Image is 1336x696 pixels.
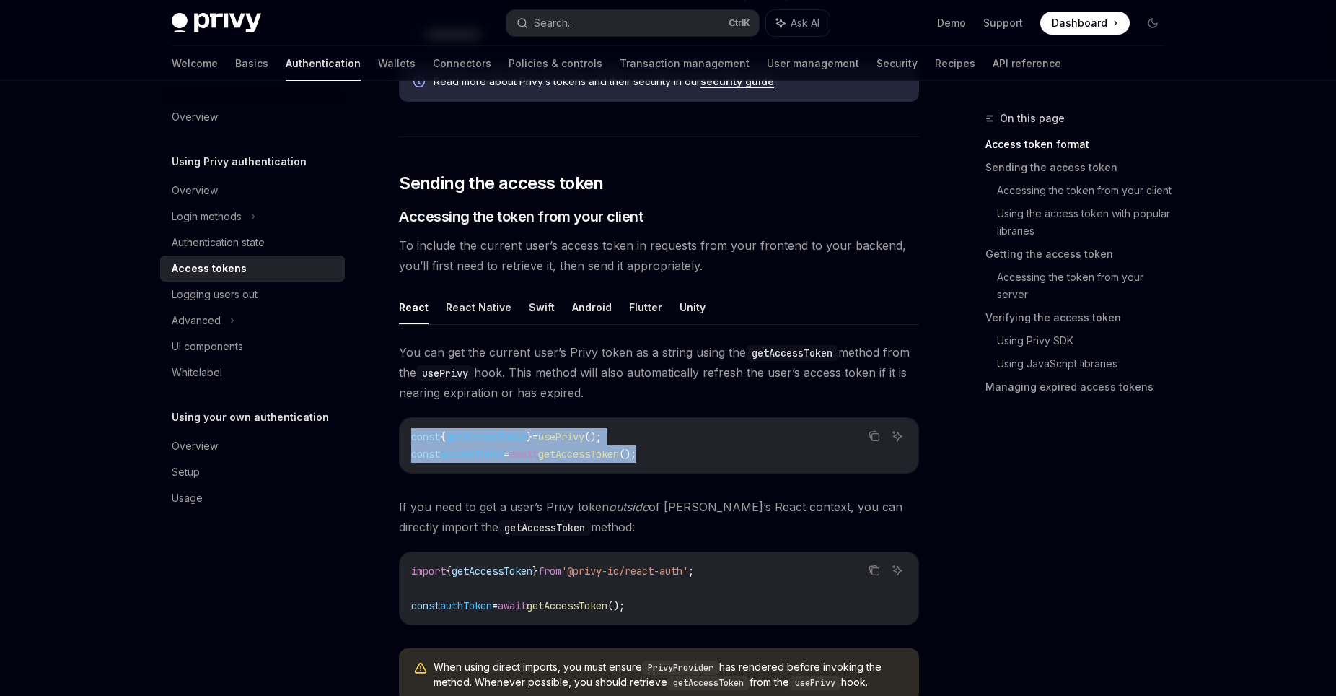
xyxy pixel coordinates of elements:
button: Copy the contents from the code block [865,561,884,580]
span: Accessing the token from your client [399,206,643,227]
a: Overview [160,178,345,204]
a: Transaction management [620,46,750,81]
a: Connectors [433,46,491,81]
a: API reference [993,46,1061,81]
span: Ctrl K [729,17,750,29]
a: Overview [160,433,345,459]
a: User management [767,46,859,81]
em: outside [609,500,649,514]
span: getAccessToken [538,448,619,461]
svg: Warning [413,661,428,676]
button: Swift [529,290,555,324]
a: Authentication [286,46,361,81]
span: (); [619,448,636,461]
code: getAccessToken [667,676,750,690]
a: Demo [937,16,966,30]
a: Accessing the token from your client [997,179,1176,202]
span: await [509,448,538,461]
span: accessToken [440,448,504,461]
span: getAccessToken [452,565,532,578]
div: Setup [172,464,200,481]
div: Advanced [172,312,221,329]
span: await [498,599,527,612]
span: } [527,430,532,443]
div: Access tokens [172,260,247,277]
code: usePrivy [416,365,474,381]
span: = [504,448,509,461]
h5: Using your own authentication [172,409,329,426]
div: Usage [172,490,203,507]
span: Ask AI [791,16,819,30]
code: PrivyProvider [642,661,719,675]
span: = [532,430,538,443]
button: Toggle dark mode [1141,12,1164,35]
a: Accessing the token from your server [997,266,1176,306]
button: Android [572,290,612,324]
a: Sending the access token [985,156,1176,179]
span: getAccessToken [527,599,607,612]
a: Logging users out [160,282,345,308]
button: Copy the contents from the code block [865,427,884,445]
a: Using the access token with popular libraries [997,202,1176,243]
span: usePrivy [538,430,584,443]
div: Authentication state [172,234,265,251]
code: getAccessToken [746,345,838,361]
div: Search... [534,14,574,32]
div: Logging users out [172,286,258,303]
a: Policies & controls [509,46,602,81]
a: Usage [160,485,345,511]
button: Search...CtrlK [506,10,759,36]
div: Login methods [172,208,242,225]
a: Security [876,46,918,81]
a: Wallets [378,46,416,81]
code: getAccessToken [498,520,591,536]
span: const [411,599,440,612]
a: Using JavaScript libraries [997,352,1176,375]
div: Whitelabel [172,364,222,381]
a: Overview [160,104,345,130]
div: Overview [172,182,218,199]
a: security guide [700,75,774,88]
span: from [538,565,561,578]
button: Flutter [629,290,662,324]
a: Access tokens [160,256,345,282]
a: Using Privy SDK [997,329,1176,352]
span: ; [688,565,694,578]
span: authToken [440,599,492,612]
span: const [411,448,440,461]
div: UI components [172,338,243,355]
span: (); [607,599,625,612]
button: Ask AI [888,427,907,445]
span: const [411,430,440,443]
span: } [532,565,538,578]
a: Welcome [172,46,218,81]
span: Dashboard [1052,16,1107,30]
span: getAccessToken [446,430,527,443]
span: You can get the current user’s Privy token as a string using the method from the hook. This metho... [399,342,919,403]
button: React [399,290,429,324]
span: When using direct imports, you must ensure has rendered before invoking the method. Whenever poss... [434,660,905,690]
a: UI components [160,334,345,360]
span: On this page [1000,110,1065,127]
a: Access token format [985,133,1176,156]
code: usePrivy [789,676,841,690]
span: import [411,565,446,578]
a: Whitelabel [160,360,345,386]
img: dark logo [172,13,261,33]
button: Ask AI [888,561,907,580]
a: Basics [235,46,268,81]
div: Overview [172,108,218,126]
span: { [446,565,452,578]
h5: Using Privy authentication [172,153,307,170]
span: { [440,430,446,443]
a: Getting the access token [985,243,1176,266]
a: Recipes [935,46,975,81]
svg: Info [413,76,428,90]
a: Setup [160,459,345,485]
a: Dashboard [1040,12,1130,35]
span: (); [584,430,602,443]
a: Verifying the access token [985,306,1176,329]
span: '@privy-io/react-auth' [561,565,688,578]
span: Read more about Privy’s tokens and their security in our . [434,74,905,89]
button: Unity [680,290,706,324]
